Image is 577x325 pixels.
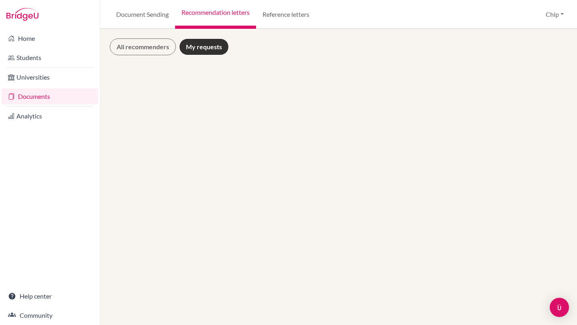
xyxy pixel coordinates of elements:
button: Chip [542,7,567,22]
a: Universities [2,69,98,85]
a: Students [2,50,98,66]
div: Open Intercom Messenger [550,298,569,317]
a: Help center [2,288,98,304]
a: All recommenders [110,38,176,55]
a: Home [2,30,98,46]
a: My requests [179,38,229,55]
a: Analytics [2,108,98,124]
a: Community [2,307,98,323]
img: Bridge-U [6,8,38,21]
a: Documents [2,88,98,104]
